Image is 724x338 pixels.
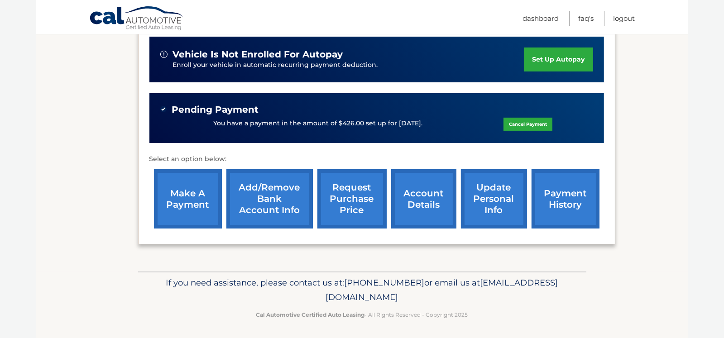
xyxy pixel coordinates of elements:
p: - All Rights Reserved - Copyright 2025 [144,310,580,319]
img: alert-white.svg [160,51,168,58]
a: request purchase price [317,169,387,229]
p: You have a payment in the amount of $426.00 set up for [DATE]. [213,119,422,129]
a: make a payment [154,169,222,229]
a: Dashboard [523,11,559,26]
p: Select an option below: [149,154,604,165]
a: update personal info [461,169,527,229]
span: vehicle is not enrolled for autopay [173,49,343,60]
a: account details [391,169,456,229]
a: Cancel Payment [503,118,552,131]
img: check-green.svg [160,106,167,112]
span: Pending Payment [172,104,259,115]
p: If you need assistance, please contact us at: or email us at [144,276,580,305]
a: FAQ's [579,11,594,26]
p: Enroll your vehicle in automatic recurring payment deduction. [173,60,524,70]
a: Logout [614,11,635,26]
span: [EMAIL_ADDRESS][DOMAIN_NAME] [326,277,558,302]
a: set up autopay [524,48,593,71]
a: Cal Automotive [89,6,184,32]
span: [PHONE_NUMBER] [345,277,425,288]
a: Add/Remove bank account info [226,169,313,229]
strong: Cal Automotive Certified Auto Leasing [256,311,365,318]
a: payment history [532,169,599,229]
